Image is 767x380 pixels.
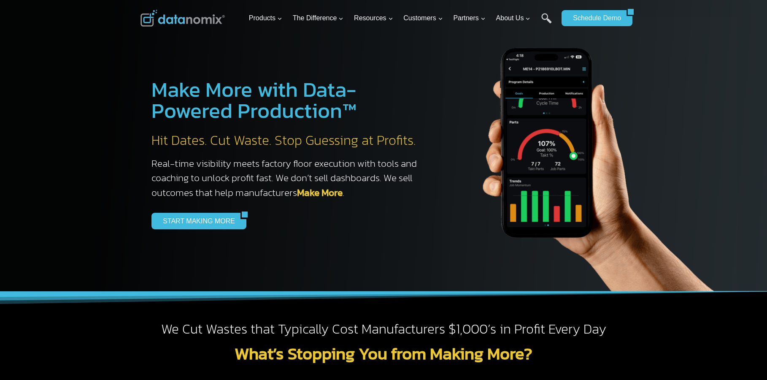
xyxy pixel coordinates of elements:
[453,13,485,24] span: Partners
[293,13,344,24] span: The Difference
[140,320,627,338] h2: We Cut Wastes that Typically Cost Manufacturers $1,000’s in Profit Every Day
[151,156,426,200] h3: Real-time visibility meets factory floor execution with tools and coaching to unlock profit fast....
[354,13,393,24] span: Resources
[541,13,552,32] a: Search
[403,13,443,24] span: Customers
[151,213,240,229] a: START MAKING MORE
[443,17,738,291] img: The Datanoix Mobile App available on Android and iOS Devices
[140,10,225,27] img: Datanomix
[249,13,282,24] span: Products
[246,5,558,32] nav: Primary Navigation
[562,10,627,26] a: Schedule Demo
[151,79,426,121] h1: Make More with Data-Powered Production™
[297,185,343,200] a: Make More
[140,345,627,362] h2: What’s Stopping You from Making More?
[496,13,531,24] span: About Us
[151,132,426,149] h2: Hit Dates. Cut Waste. Stop Guessing at Profits.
